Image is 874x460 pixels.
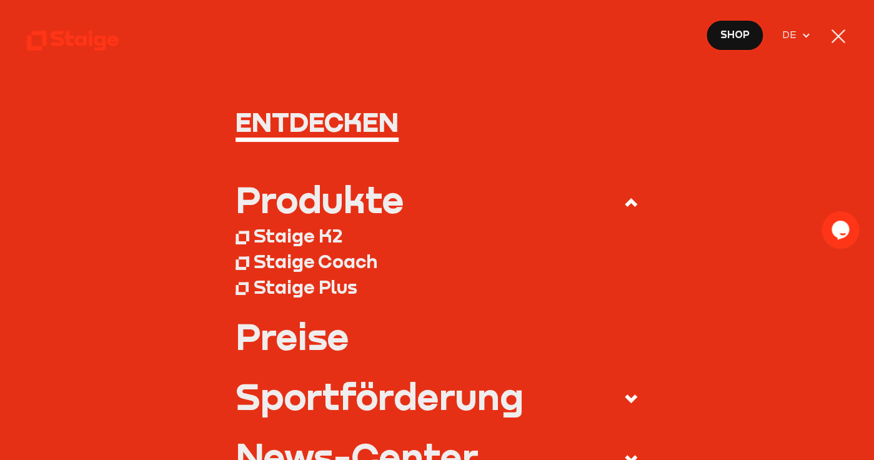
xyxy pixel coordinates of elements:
[254,250,377,272] div: Staige Coach
[822,211,862,249] iframe: chat widget
[236,318,638,354] a: Preise
[236,274,638,300] a: Staige Plus
[254,276,357,298] div: Staige Plus
[236,181,404,217] div: Produkte
[720,27,750,42] span: Shop
[236,249,638,274] a: Staige Coach
[706,20,763,51] a: Shop
[236,378,524,414] div: Sportförderung
[236,223,638,249] a: Staige K2
[782,27,800,42] span: DE
[254,224,342,247] div: Staige K2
